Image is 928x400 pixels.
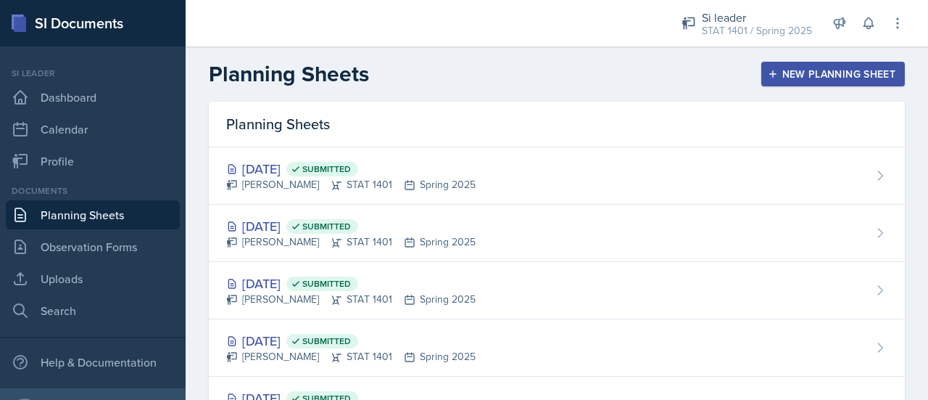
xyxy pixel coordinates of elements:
div: Si leader [702,9,812,26]
a: Search [6,296,180,325]
a: Observation Forms [6,232,180,261]
button: New Planning Sheet [761,62,905,86]
div: [PERSON_NAME] STAT 1401 Spring 2025 [226,292,476,307]
div: [DATE] [226,274,476,293]
div: [PERSON_NAME] STAT 1401 Spring 2025 [226,177,476,192]
h2: Planning Sheets [209,61,369,87]
div: New Planning Sheet [771,68,895,80]
div: [DATE] [226,216,476,236]
a: Calendar [6,115,180,144]
div: STAT 1401 / Spring 2025 [702,23,812,38]
a: [DATE] Submitted [PERSON_NAME]STAT 1401Spring 2025 [209,205,905,262]
div: [PERSON_NAME] STAT 1401 Spring 2025 [226,349,476,364]
span: Submitted [302,163,351,175]
div: [DATE] [226,331,476,351]
a: Dashboard [6,83,180,112]
div: Help & Documentation [6,348,180,377]
div: Documents [6,184,180,197]
div: [DATE] [226,159,476,179]
div: [PERSON_NAME] STAT 1401 Spring 2025 [226,234,476,250]
a: Planning Sheets [6,200,180,229]
a: Profile [6,147,180,176]
span: Submitted [302,335,351,347]
span: Submitted [302,278,351,290]
a: Uploads [6,264,180,293]
a: [DATE] Submitted [PERSON_NAME]STAT 1401Spring 2025 [209,262,905,319]
span: Submitted [302,221,351,232]
a: [DATE] Submitted [PERSON_NAME]STAT 1401Spring 2025 [209,147,905,205]
div: Planning Sheets [209,102,905,147]
div: Si leader [6,67,180,80]
a: [DATE] Submitted [PERSON_NAME]STAT 1401Spring 2025 [209,319,905,377]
